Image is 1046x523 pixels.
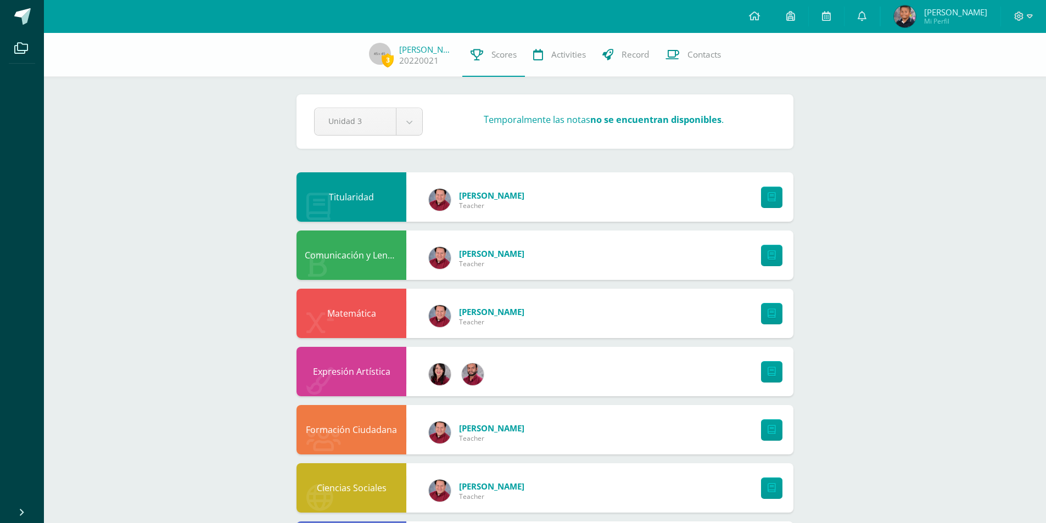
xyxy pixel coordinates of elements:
img: 5d51c81de9bbb3fffc4019618d736967.png [462,363,484,385]
span: Teacher [459,434,524,443]
span: [PERSON_NAME] [459,248,524,259]
span: Scores [491,49,517,60]
a: Activities [525,33,594,77]
span: Teacher [459,259,524,268]
div: Titularidad [297,172,406,222]
img: 45x45 [369,43,391,65]
span: Mi Perfil [924,16,987,26]
span: Unidad 3 [328,108,382,134]
h3: Temporalmente las notas . [484,113,724,126]
span: 3 [382,53,394,67]
img: 81822fa01e5325ce659405ba138c0aaf.png [429,247,451,269]
a: Scores [462,33,525,77]
span: [PERSON_NAME] [459,481,524,492]
span: Record [622,49,649,60]
img: 3418a422686bf8940529d5ee6f2cf267.png [894,5,916,27]
span: [PERSON_NAME] [459,423,524,434]
span: Teacher [459,201,524,210]
div: Comunicación y Lenguaje,Idioma Español [297,230,406,280]
a: Unidad 3 [315,108,422,135]
span: Contacts [687,49,721,60]
div: Formación Ciudadana [297,405,406,454]
span: [PERSON_NAME] [459,306,524,317]
a: [PERSON_NAME] [399,44,454,55]
span: Teacher [459,317,524,327]
a: Record [594,33,657,77]
img: 81822fa01e5325ce659405ba138c0aaf.png [429,189,451,211]
img: 97d0c8fa0986aa0795e6411a21920e60.png [429,363,451,385]
strong: no se encuentran disponibles [590,113,721,126]
div: Matemática [297,289,406,338]
img: 81822fa01e5325ce659405ba138c0aaf.png [429,480,451,502]
div: Ciencias Sociales [297,463,406,513]
div: Expresión Artística [297,347,406,396]
a: 20220021 [399,55,439,66]
span: Teacher [459,492,524,501]
a: Contacts [657,33,729,77]
span: [PERSON_NAME] [924,7,987,18]
span: Activities [551,49,586,60]
img: 81822fa01e5325ce659405ba138c0aaf.png [429,305,451,327]
span: [PERSON_NAME] [459,190,524,201]
img: 81822fa01e5325ce659405ba138c0aaf.png [429,421,451,443]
